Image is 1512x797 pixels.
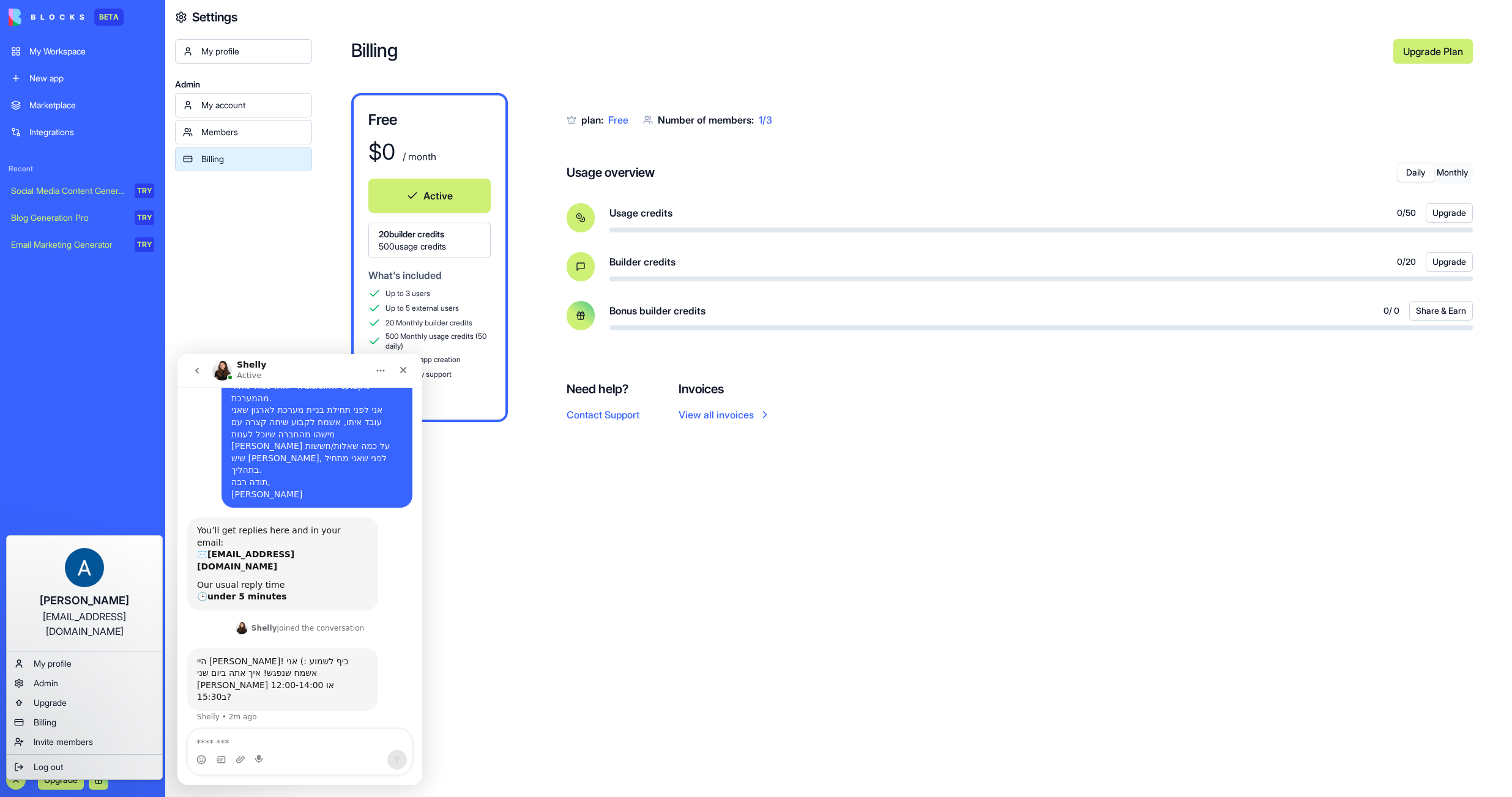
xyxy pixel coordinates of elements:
[58,268,70,280] img: Profile image for Shelly
[34,736,93,748] span: Invite members
[74,269,187,280] div: joined the conversation
[10,294,235,379] div: Shelly says…
[34,697,67,709] span: Upgrade
[10,163,235,266] div: The Blocks Team says…
[9,673,160,693] a: Admin
[177,354,422,785] iframe: Intercom live chat
[10,163,201,256] div: You’ll get replies here and in your email:✉️[EMAIL_ADDRESS][DOMAIN_NAME]Our usual reply time🕒unde...
[20,359,80,366] div: Shelly • 2m ago
[11,212,126,224] div: Blog Generation Pro
[10,266,235,294] div: Shelly says…
[19,401,29,410] button: Emoji picker
[39,401,48,410] button: Gif picker
[74,270,100,278] b: Shelly
[19,592,150,609] div: [PERSON_NAME]
[10,375,234,396] textarea: Message…
[135,210,154,225] div: TRY
[54,2,225,146] div: שלום, ראיתי אתכם [PERSON_NAME] בקבוצת "מקצועני האוטומציה" והתרשמתי מאוד מהמערכת. אני לפני תחילת ב...
[78,401,88,410] button: Start recording
[34,658,72,670] span: My profile
[4,164,162,174] span: Recent
[10,294,201,357] div: היי [PERSON_NAME]! כיף לשמוע :) אני אשמח שנפגש! איך אתה ביום שני [PERSON_NAME] 12:00-14:00 או ב15...
[9,538,160,648] a: [PERSON_NAME][EMAIL_ADDRESS][DOMAIN_NAME]
[9,713,160,732] a: Billing
[20,195,117,217] b: [EMAIL_ADDRESS][DOMAIN_NAME]
[34,716,56,728] span: Billing
[34,761,63,773] span: Log out
[20,302,191,349] div: היי [PERSON_NAME]! כיף לשמוע :) אני אשמח שנפגש! איך אתה ביום שני [PERSON_NAME] 12:00-14:00 או ב15...
[11,239,126,251] div: Email Marketing Generator
[30,237,110,247] b: under 5 minutes
[9,732,160,752] a: Invite members
[9,654,160,673] a: My profile
[135,183,154,198] div: TRY
[210,396,229,415] button: Send a message…
[20,171,191,218] div: You’ll get replies here and in your email: ✉️
[9,693,160,713] a: Upgrade
[135,237,154,252] div: TRY
[58,401,68,410] button: Upload attachment
[65,548,104,587] img: ACg8ocLLsd-mHQ3j3AkSHCqc7HSAYEotNVKJcEG1tLjGetfdC0TpUw=s96-c
[11,185,126,197] div: Social Media Content Generator
[34,677,58,689] span: Admin
[19,609,150,639] div: [EMAIL_ADDRESS][DOMAIN_NAME]
[20,225,191,249] div: Our usual reply time 🕒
